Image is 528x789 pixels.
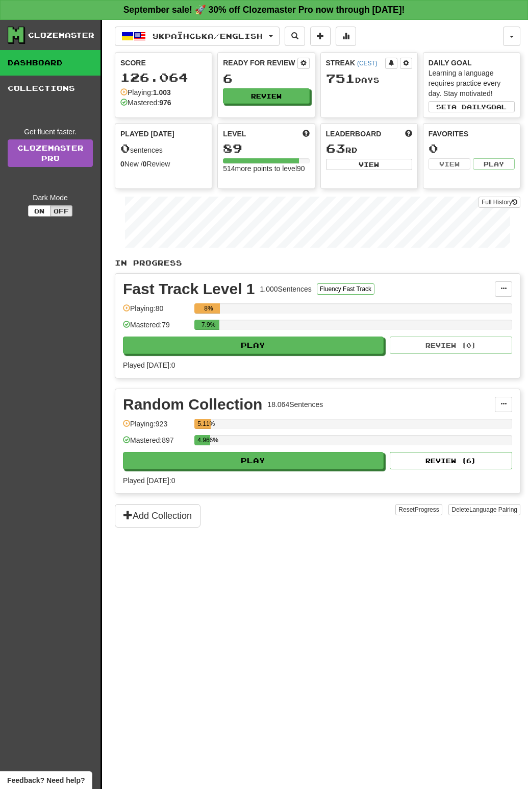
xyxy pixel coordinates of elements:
button: Play [473,158,515,170]
strong: 1.003 [153,88,171,97]
span: 63 [326,141,345,155]
span: Played [DATE]: 0 [123,476,175,485]
span: This week in points, UTC [405,129,412,139]
div: Favorites [429,129,515,139]
button: Search sentences [285,27,305,46]
button: Add Collection [115,504,200,528]
div: Streak [326,58,385,68]
div: 18.064 Sentences [267,399,323,410]
button: Seta dailygoal [429,101,515,112]
div: Playing: 923 [123,419,189,436]
button: Українська/English [115,27,280,46]
div: Learning a language requires practice every day. Stay motivated! [429,68,515,99]
span: Score more points to level up [303,129,310,139]
div: 4.966% [197,435,210,445]
div: 8% [197,303,220,314]
button: On [28,205,51,217]
button: Off [50,205,72,217]
div: Playing: 80 [123,303,189,320]
button: Review (0) [390,337,512,354]
div: New / Review [120,159,207,169]
span: Progress [415,506,439,513]
button: Add sentence to collection [310,27,331,46]
button: Play [123,452,384,469]
button: ResetProgress [395,504,442,515]
span: Українська / English [153,32,263,40]
button: DeleteLanguage Pairing [448,504,520,515]
span: a daily [451,103,486,110]
div: 6 [223,72,309,85]
div: 514 more points to level 90 [223,163,309,174]
div: Dark Mode [8,193,93,203]
div: sentences [120,142,207,155]
strong: 0 [143,160,147,168]
button: Full History [479,197,520,208]
div: Get fluent faster. [8,127,93,137]
button: Review [223,88,309,104]
strong: September sale! 🚀 30% off Clozemaster Pro now through [DATE]! [123,5,405,15]
div: Playing: [120,87,171,98]
div: Day s [326,72,412,85]
span: Played [DATE] [120,129,174,139]
div: Mastered: [120,98,171,108]
div: Clozemaster [28,30,94,40]
div: 89 [223,142,309,155]
div: 1.000 Sentences [260,284,312,294]
div: Score [120,58,207,68]
div: Daily Goal [429,58,515,68]
div: Random Collection [123,397,262,412]
span: Leaderboard [326,129,382,139]
span: Language Pairing [469,506,517,513]
span: 751 [326,71,355,85]
a: (CEST) [357,60,378,67]
button: More stats [336,27,356,46]
div: Ready for Review [223,58,297,68]
strong: 0 [120,160,124,168]
button: View [429,158,470,170]
span: Open feedback widget [7,775,85,785]
div: rd [326,142,412,155]
button: Fluency Fast Track [317,283,374,295]
span: 0 [120,141,130,155]
div: 0 [429,142,515,155]
a: ClozemasterPro [8,139,93,167]
div: 5.11% [197,419,211,429]
button: Review (6) [390,452,512,469]
div: Fast Track Level 1 [123,281,255,297]
span: Level [223,129,246,139]
strong: 976 [159,99,171,107]
div: Mastered: 79 [123,320,189,337]
p: In Progress [115,258,520,268]
div: 126.064 [120,71,207,84]
div: Mastered: 897 [123,435,189,452]
button: Play [123,337,384,354]
button: View [326,159,412,170]
div: 7.9% [197,320,219,330]
span: Played [DATE]: 0 [123,361,175,369]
